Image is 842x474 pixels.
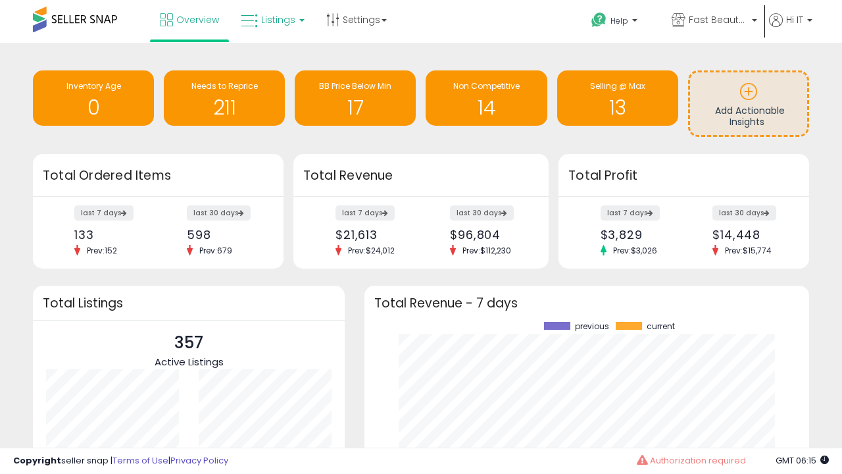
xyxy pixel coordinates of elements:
[715,104,785,129] span: Add Actionable Insights
[374,298,799,308] h3: Total Revenue - 7 days
[575,322,609,331] span: previous
[170,97,278,118] h1: 211
[187,228,260,242] div: 598
[43,167,274,185] h3: Total Ordered Items
[74,228,148,242] div: 133
[568,167,799,185] h3: Total Profit
[712,205,776,221] label: last 30 days
[191,80,258,92] span: Needs to Reprice
[590,80,645,92] span: Selling @ Max
[718,245,778,256] span: Prev: $15,774
[301,97,409,118] h1: 17
[564,97,672,118] h1: 13
[193,245,239,256] span: Prev: 679
[581,2,660,43] a: Help
[601,228,674,242] div: $3,829
[164,70,285,126] a: Needs to Reprice 211
[690,72,807,135] a: Add Actionable Insights
[155,330,224,355] p: 357
[155,355,224,369] span: Active Listings
[43,298,335,308] h3: Total Listings
[769,13,812,43] a: Hi IT
[187,205,251,221] label: last 30 days
[13,455,228,467] div: seller snap | |
[33,70,154,126] a: Inventory Age 0
[170,454,228,467] a: Privacy Policy
[776,454,829,467] span: 2025-08-11 06:15 GMT
[601,205,660,221] label: last 7 days
[80,245,124,256] span: Prev: 152
[453,80,520,92] span: Non Competitive
[712,228,786,242] div: $14,448
[13,454,61,467] strong: Copyright
[450,228,526,242] div: $96,804
[456,245,518,256] span: Prev: $112,230
[335,228,411,242] div: $21,613
[689,13,748,26] span: Fast Beauty ([GEOGRAPHIC_DATA])
[295,70,416,126] a: BB Price Below Min 17
[303,167,539,185] h3: Total Revenue
[176,13,219,26] span: Overview
[261,13,295,26] span: Listings
[319,80,391,92] span: BB Price Below Min
[74,205,134,221] label: last 7 days
[450,205,514,221] label: last 30 days
[591,12,607,28] i: Get Help
[39,97,147,118] h1: 0
[426,70,547,126] a: Non Competitive 14
[432,97,540,118] h1: 14
[335,205,395,221] label: last 7 days
[607,245,664,256] span: Prev: $3,026
[112,454,168,467] a: Terms of Use
[786,13,803,26] span: Hi IT
[66,80,121,92] span: Inventory Age
[610,15,628,26] span: Help
[647,322,675,331] span: current
[341,245,401,256] span: Prev: $24,012
[557,70,678,126] a: Selling @ Max 13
